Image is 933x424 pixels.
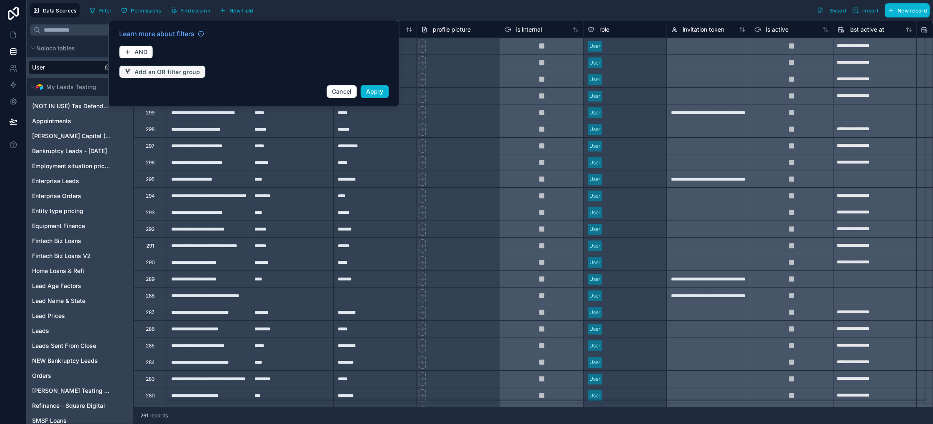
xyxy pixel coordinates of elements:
[119,29,195,39] span: Learn more about filters
[119,29,205,39] a: Learn more about filters
[119,65,206,79] button: Add an OR filter group
[361,85,389,98] button: Apply
[146,143,155,149] div: 297
[885,3,930,17] button: New record
[589,92,601,100] div: User
[140,412,168,419] span: 261 records
[167,4,213,17] button: Find column
[599,25,609,34] span: role
[589,192,601,200] div: User
[862,7,878,14] span: Import
[217,4,256,17] button: New field
[814,3,849,17] button: Export
[146,392,155,399] div: 280
[135,68,200,76] span: Add an OR filter group
[118,4,167,17] a: Permissions
[589,142,601,150] div: User
[146,109,155,116] div: 299
[146,126,155,133] div: 298
[146,376,155,382] div: 283
[589,159,601,166] div: User
[146,342,155,349] div: 285
[146,309,155,316] div: 287
[830,7,846,14] span: Export
[146,176,155,183] div: 295
[327,85,357,98] button: Cancel
[898,7,927,14] span: New record
[589,209,601,216] div: User
[180,7,210,14] span: Find column
[589,42,601,50] div: User
[589,275,601,283] div: User
[146,259,155,266] div: 290
[589,325,601,333] div: User
[589,375,601,383] div: User
[86,4,115,17] button: Filter
[119,45,153,59] button: AND
[146,293,155,299] div: 288
[683,25,724,34] span: invitation token
[146,359,155,366] div: 284
[146,326,155,332] div: 286
[589,59,601,67] div: User
[589,392,601,399] div: User
[766,25,788,34] span: is active
[146,209,155,216] div: 293
[146,226,155,233] div: 292
[589,309,601,316] div: User
[516,25,542,34] span: is internal
[849,25,884,34] span: last active at
[589,342,601,350] div: User
[135,48,148,56] span: AND
[589,109,601,117] div: User
[589,359,601,366] div: User
[118,4,164,17] button: Permissions
[589,226,601,233] div: User
[230,7,253,14] span: New field
[332,88,352,95] span: Cancel
[366,88,384,95] span: Apply
[589,242,601,250] div: User
[30,3,80,17] button: Data Sources
[146,276,155,283] div: 289
[589,126,601,133] div: User
[43,7,77,14] span: Data Sources
[433,25,471,34] span: profile picture
[99,7,112,14] span: Filter
[849,3,881,17] button: Import
[589,76,601,83] div: User
[146,243,154,249] div: 291
[589,292,601,300] div: User
[146,193,155,199] div: 294
[881,3,930,17] a: New record
[589,176,601,183] div: User
[131,7,161,14] span: Permissions
[589,259,601,266] div: User
[146,159,155,166] div: 296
